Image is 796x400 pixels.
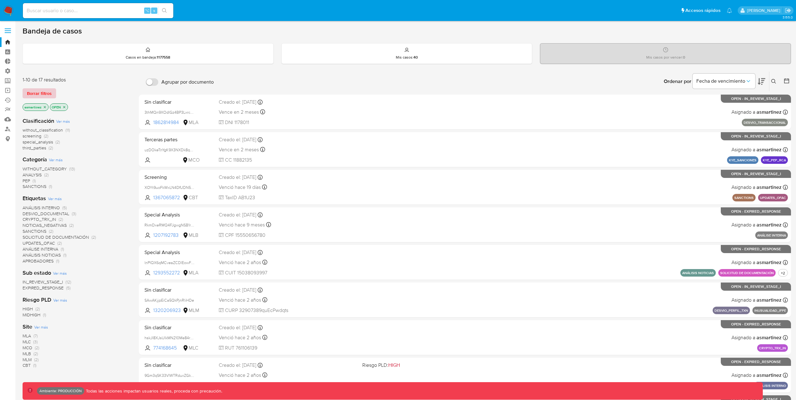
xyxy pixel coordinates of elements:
p: Ambiente: PRODUCCIÓN [39,390,82,392]
a: Notificaciones [727,8,732,13]
span: Accesos rápidos [685,7,720,14]
p: leidy.martinez@mercadolibre.com.co [747,8,783,13]
span: ⌥ [145,8,149,13]
input: Buscar usuario o caso... [23,7,173,15]
p: Todas las acciones impactan usuarios reales, proceda con precaución. [84,388,222,394]
button: search-icon [158,6,171,15]
span: s [153,8,155,13]
a: Salir [785,7,791,14]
